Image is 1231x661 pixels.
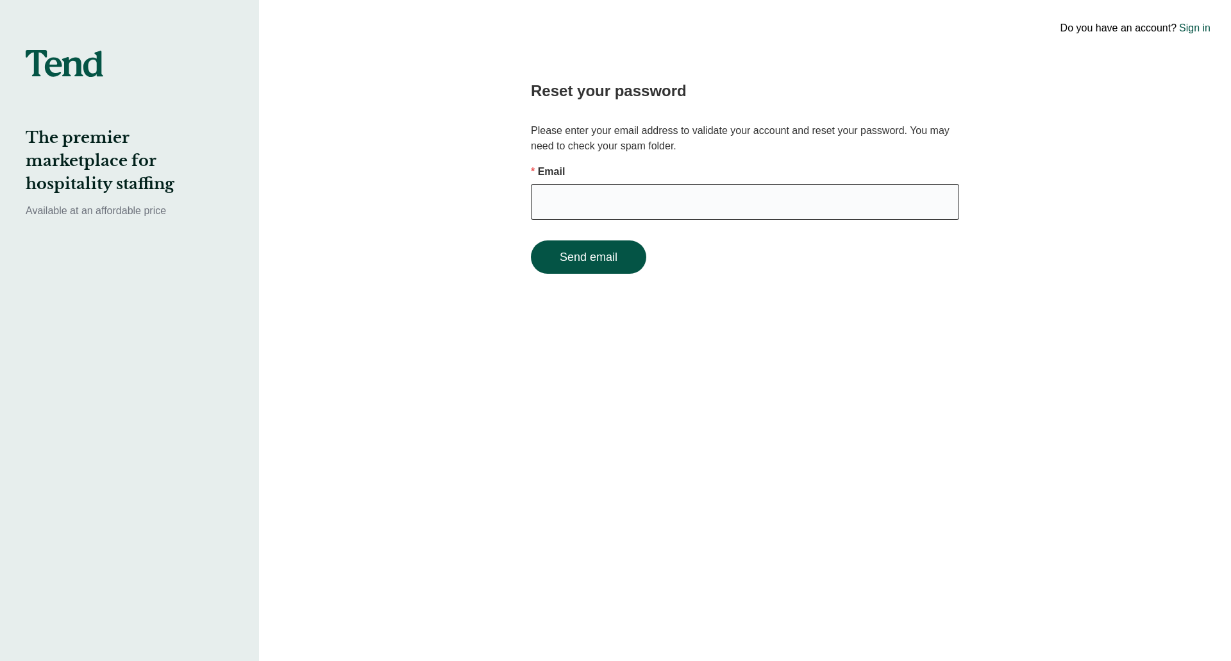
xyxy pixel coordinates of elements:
[26,50,103,77] img: tend-logo
[531,123,959,154] p: Please enter your email address to validate your account and reset your password. You may need to...
[26,203,233,219] p: Available at an affordable price
[531,79,959,103] h2: Reset your password
[1179,21,1210,36] a: Sign in
[531,240,646,274] button: Send email
[26,126,233,196] h2: The premier marketplace for hospitality staffing
[531,164,959,180] p: Email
